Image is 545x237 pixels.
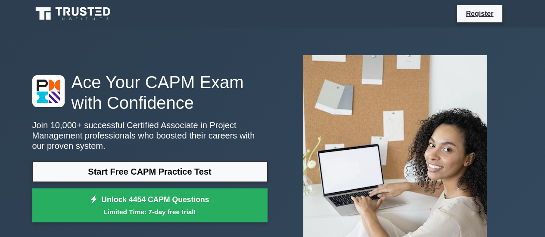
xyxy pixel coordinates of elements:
a: Start Free CAPM Practice Test [32,161,268,182]
small: Limited Time: 7-day free trial! [43,207,257,217]
a: Register [461,8,498,19]
a: Unlock 4454 CAPM QuestionsLimited Time: 7-day free trial! [32,188,268,223]
p: Join 10,000+ successful Certified Associate in Project Management professionals who boosted their... [32,120,268,151]
h1: Ace Your CAPM Exam with Confidence [32,72,268,113]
